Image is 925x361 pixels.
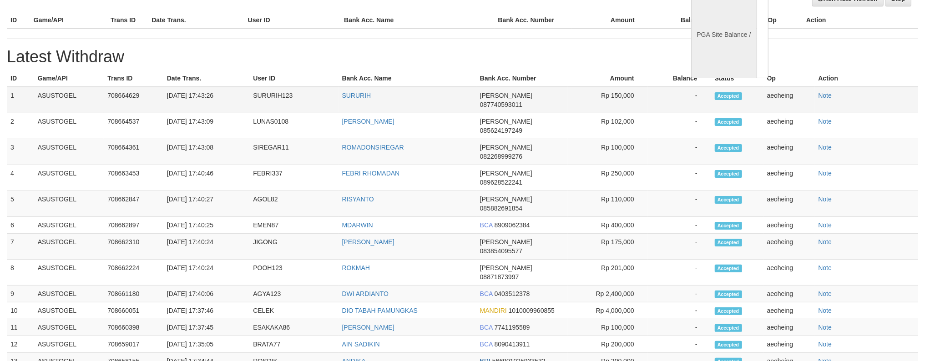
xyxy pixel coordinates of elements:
td: 708662224 [104,260,163,286]
td: CELEK [249,302,338,319]
a: ROKMAH [342,264,370,271]
span: 8909062384 [495,221,530,229]
td: POOH123 [249,260,338,286]
td: [DATE] 17:40:24 [163,234,250,260]
td: Rp 150,000 [568,87,648,113]
td: SIREGAR11 [249,139,338,165]
span: [PERSON_NAME] [480,238,532,246]
th: Op [764,12,803,29]
td: ASUSTOGEL [34,234,104,260]
th: Trans ID [104,70,163,87]
td: ASUSTOGEL [34,260,104,286]
a: Note [818,238,832,246]
td: ASUSTOGEL [34,217,104,234]
th: Bank Acc. Name [340,12,494,29]
td: ASUSTOGEL [34,302,104,319]
a: Note [818,290,832,297]
td: SURURIH123 [249,87,338,113]
a: Note [818,307,832,314]
td: aeoheing [763,234,815,260]
span: Accepted [715,324,742,332]
span: 089628522241 [480,179,522,186]
td: ASUSTOGEL [34,113,104,139]
td: aeoheing [763,336,815,353]
h1: Latest Withdraw [7,48,918,66]
td: ASUSTOGEL [34,336,104,353]
td: [DATE] 17:43:26 [163,87,250,113]
td: - [648,165,711,191]
th: Trans ID [107,12,148,29]
td: 11 [7,319,34,336]
span: 083854095577 [480,247,522,255]
td: 708660051 [104,302,163,319]
span: Accepted [715,307,742,315]
span: 085882691854 [480,205,522,212]
td: LUNAS0108 [249,113,338,139]
th: Amount [568,70,648,87]
td: 708664629 [104,87,163,113]
td: aeoheing [763,139,815,165]
td: [DATE] 17:37:46 [163,302,250,319]
td: EMEN87 [249,217,338,234]
th: Bank Acc. Number [495,12,571,29]
td: aeoheing [763,87,815,113]
td: 5 [7,191,34,217]
td: ASUSTOGEL [34,286,104,302]
span: Accepted [715,92,742,100]
td: JIGONG [249,234,338,260]
a: SURURIH [342,92,371,99]
td: Rp 400,000 [568,217,648,234]
td: - [648,87,711,113]
th: User ID [244,12,340,29]
span: Accepted [715,170,742,178]
td: [DATE] 17:43:08 [163,139,250,165]
span: Accepted [715,196,742,204]
a: Note [818,341,832,348]
a: DWI ARDIANTO [342,290,389,297]
span: BCA [480,221,493,229]
td: - [648,217,711,234]
span: [PERSON_NAME] [480,144,532,151]
td: Rp 201,000 [568,260,648,286]
td: Rp 2,400,000 [568,286,648,302]
a: Note [818,221,832,229]
td: Rp 4,000,000 [568,302,648,319]
a: Note [818,196,832,203]
td: 708659017 [104,336,163,353]
th: Bank Acc. Number [476,70,568,87]
th: Status [711,70,763,87]
a: [PERSON_NAME] [342,238,394,246]
span: 087740593011 [480,101,522,108]
td: 3 [7,139,34,165]
td: aeoheing [763,286,815,302]
td: 708662897 [104,217,163,234]
span: Accepted [715,341,742,349]
th: Date Trans. [148,12,244,29]
span: [PERSON_NAME] [480,118,532,125]
td: 708660398 [104,319,163,336]
td: aeoheing [763,319,815,336]
td: BRATA77 [249,336,338,353]
th: Game/API [34,70,104,87]
span: Accepted [715,118,742,126]
td: 2 [7,113,34,139]
td: 12 [7,336,34,353]
a: MDARWIN [342,221,373,229]
td: Rp 110,000 [568,191,648,217]
a: AIN SADIKIN [342,341,380,348]
span: BCA [480,341,493,348]
span: [PERSON_NAME] [480,92,532,99]
td: aeoheing [763,260,815,286]
span: Accepted [715,265,742,272]
td: - [648,191,711,217]
td: [DATE] 17:40:27 [163,191,250,217]
th: User ID [249,70,338,87]
td: 1 [7,87,34,113]
th: Action [814,70,918,87]
span: Accepted [715,144,742,152]
th: ID [7,12,30,29]
td: Rp 100,000 [568,319,648,336]
a: [PERSON_NAME] [342,324,394,331]
span: BCA [480,290,493,297]
td: ASUSTOGEL [34,165,104,191]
